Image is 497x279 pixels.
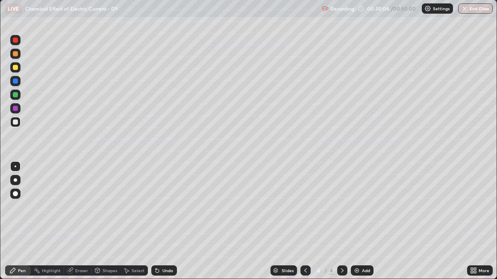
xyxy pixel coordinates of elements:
[330,6,354,12] p: Recording
[162,268,173,273] div: Undo
[8,5,19,12] p: LIVE
[353,267,360,274] img: add-slide-button
[433,6,450,11] p: Settings
[329,267,334,274] div: 4
[25,5,118,12] p: Chemical Effect of Electric Current - 09
[132,268,144,273] div: Select
[282,268,294,273] div: Slides
[458,3,493,14] button: End Class
[75,268,88,273] div: Eraser
[424,5,431,12] img: class-settings-icons
[103,268,117,273] div: Shapes
[18,268,26,273] div: Pen
[322,5,329,12] img: recording.375f2c34.svg
[362,268,370,273] div: Add
[314,268,323,273] div: 4
[461,5,468,12] img: end-class-cross
[42,268,61,273] div: Highlight
[479,268,489,273] div: More
[324,268,327,273] div: /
